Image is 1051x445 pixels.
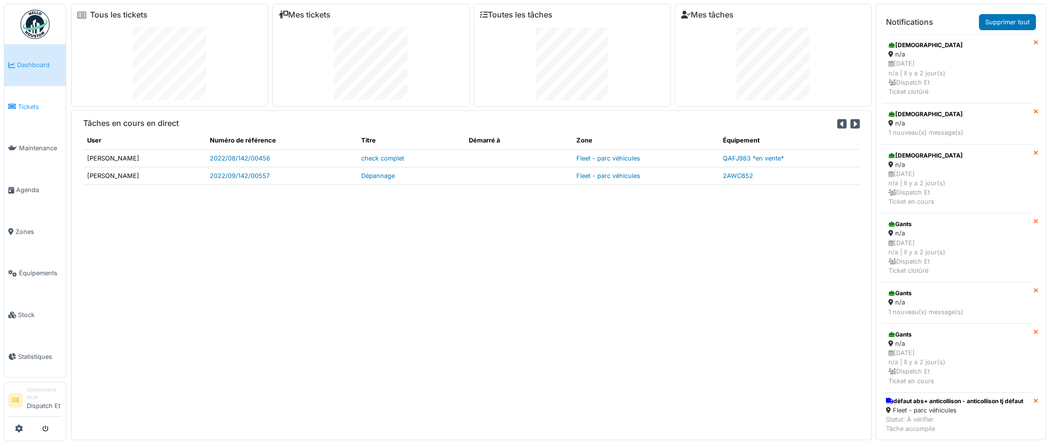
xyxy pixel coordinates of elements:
[87,137,101,144] span: translation missing: fr.shared.user
[719,132,860,149] th: Équipement
[83,149,206,167] td: [PERSON_NAME]
[888,229,1027,238] div: n/a
[681,10,734,19] a: Mes tâches
[83,119,179,128] h6: Tâches en cours en direct
[16,185,62,195] span: Agenda
[18,310,62,320] span: Stock
[18,102,62,111] span: Tickets
[882,103,1033,144] a: [DEMOGRAPHIC_DATA] n/a 1 nouveau(x) message(s)
[888,307,1027,317] div: 1 nouveau(x) message(s)
[206,132,357,149] th: Numéro de référence
[576,172,640,179] a: Fleet - parc véhicules
[90,10,148,19] a: Tous les tickets
[723,172,753,179] a: 2AWC852
[888,41,1027,50] div: [DEMOGRAPHIC_DATA]
[18,352,62,361] span: Statistiques
[572,132,719,149] th: Zone
[16,227,62,236] span: Zones
[4,336,66,377] a: Statistiques
[886,406,1023,415] div: Fleet - parc véhicules
[888,151,1027,160] div: [DEMOGRAPHIC_DATA]
[979,14,1036,30] a: Supprimer tout
[361,172,395,179] a: Dépannage
[888,50,1027,59] div: n/a
[4,44,66,86] a: Dashboard
[480,10,553,19] a: Toutes les tâches
[882,392,1033,438] a: défaut abs+ anticollison - anticollison tj défaut Fleet - parc véhicules Statut: À vérifierTâche ...
[882,34,1033,103] a: [DEMOGRAPHIC_DATA] n/a [DATE]n/a | Il y a 2 jour(s) Dispatch EtTicket clotûré
[888,160,1027,169] div: n/a
[210,172,270,179] a: 2022/09/142/00557
[8,386,62,417] a: DE Gestionnaire localDispatch Et
[576,155,640,162] a: Fleet - parc véhicules
[361,155,404,162] a: check complet
[886,415,1023,433] div: Statut: À vérifier Tâche accomplie
[4,127,66,169] a: Maintenance
[4,252,66,294] a: Équipements
[882,282,1033,323] a: Gants n/a 1 nouveau(x) message(s)
[888,330,1027,339] div: Gants
[210,155,270,162] a: 2022/08/142/00456
[4,294,66,336] a: Stock
[888,220,1027,229] div: Gants
[357,132,465,149] th: Titre
[882,144,1033,214] a: [DEMOGRAPHIC_DATA] n/a [DATE]n/a | Il y a 2 jour(s) Dispatch EtTicket en cours
[888,289,1027,298] div: Gants
[888,59,1027,96] div: [DATE] n/a | Il y a 2 jour(s) Dispatch Et Ticket clotûré
[19,143,62,153] span: Maintenance
[723,155,784,162] a: QAFJ983 *en vente*
[83,167,206,184] td: [PERSON_NAME]
[888,169,1027,207] div: [DATE] n/a | Il y a 2 jour(s) Dispatch Et Ticket en cours
[888,298,1027,307] div: n/a
[888,348,1027,386] div: [DATE] n/a | Il y a 2 jour(s) Dispatch Et Ticket en cours
[27,386,62,414] li: Dispatch Et
[888,128,1027,137] div: 1 nouveau(x) message(s)
[19,268,62,278] span: Équipements
[465,132,572,149] th: Démarré à
[882,213,1033,282] a: Gants n/a [DATE]n/a | Il y a 2 jour(s) Dispatch EtTicket clotûré
[888,238,1027,276] div: [DATE] n/a | Il y a 2 jour(s) Dispatch Et Ticket clotûré
[4,211,66,253] a: Zones
[20,10,50,39] img: Badge_color-CXgf-gQk.svg
[17,60,62,70] span: Dashboard
[27,386,62,401] div: Gestionnaire local
[882,323,1033,392] a: Gants n/a [DATE]n/a | Il y a 2 jour(s) Dispatch EtTicket en cours
[888,110,1027,119] div: [DEMOGRAPHIC_DATA]
[888,339,1027,348] div: n/a
[4,169,66,211] a: Agenda
[8,393,23,408] li: DE
[278,10,331,19] a: Mes tickets
[4,86,66,128] a: Tickets
[888,119,1027,128] div: n/a
[886,18,933,27] h6: Notifications
[886,397,1023,406] div: défaut abs+ anticollison - anticollison tj défaut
